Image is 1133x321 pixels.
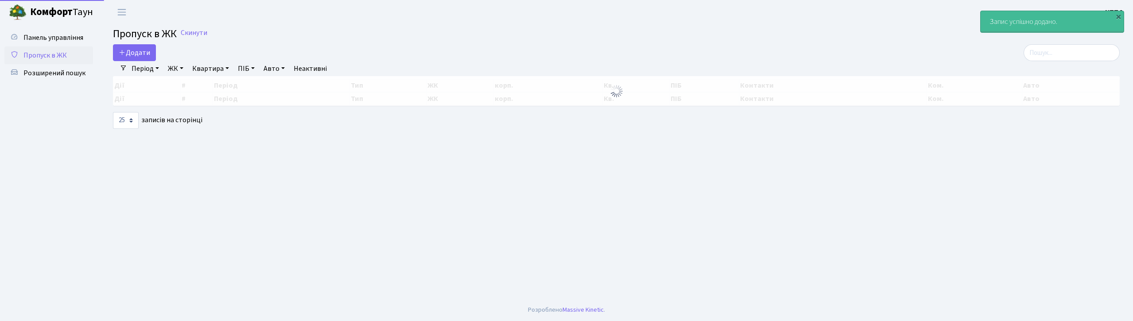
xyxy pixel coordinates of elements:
[111,5,133,19] button: Переключити навігацію
[1105,8,1122,17] b: КПП4
[30,5,93,20] span: Таун
[234,61,258,76] a: ПІБ
[563,305,604,314] a: Massive Kinetic
[1024,44,1120,61] input: Пошук...
[164,61,187,76] a: ЖК
[113,44,156,61] a: Додати
[981,11,1124,32] div: Запис успішно додано.
[23,33,83,43] span: Панель управління
[4,46,93,64] a: Пропуск в ЖК
[23,68,85,78] span: Розширений пошук
[528,305,605,315] div: Розроблено .
[260,61,288,76] a: Авто
[4,64,93,82] a: Розширений пошук
[113,26,177,42] span: Пропуск в ЖК
[113,112,139,129] select: записів на сторінці
[9,4,27,21] img: logo.png
[290,61,330,76] a: Неактивні
[1105,7,1122,18] a: КПП4
[189,61,233,76] a: Квартира
[128,61,163,76] a: Період
[1114,12,1123,21] div: ×
[119,48,150,58] span: Додати
[113,112,202,129] label: записів на сторінці
[4,29,93,46] a: Панель управління
[23,50,67,60] span: Пропуск в ЖК
[181,29,207,37] a: Скинути
[30,5,73,19] b: Комфорт
[609,84,624,98] img: Обробка...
